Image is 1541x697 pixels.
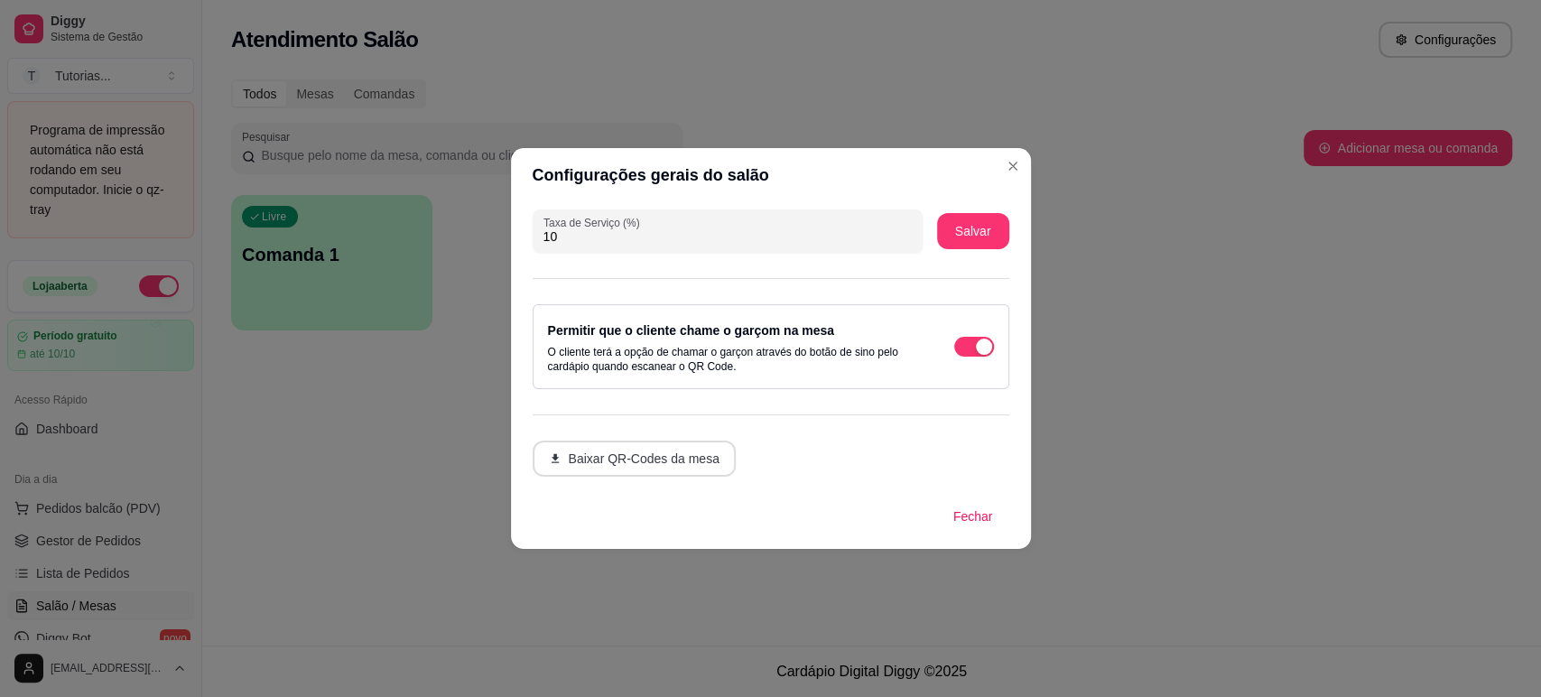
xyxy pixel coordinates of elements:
label: Taxa de Serviço (%) [543,215,645,230]
p: O cliente terá a opção de chamar o garçon através do botão de sino pelo cardápio quando escanear ... [548,345,918,374]
label: Permitir que o cliente chame o garçom na mesa [548,323,834,338]
input: Taxa de Serviço (%) [543,228,912,246]
button: Baixar QR-Codes da mesa [533,441,736,477]
button: Salvar [937,213,1009,249]
button: Close [998,152,1027,181]
button: Fechar [937,498,1009,534]
header: Configurações gerais do salão [511,148,1031,202]
a: Baixar QR-Codes da mesa [533,452,736,468]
